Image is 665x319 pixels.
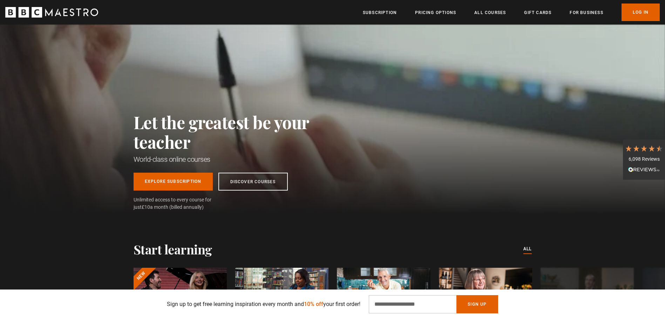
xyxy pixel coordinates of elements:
span: 10% off [304,301,323,307]
button: Sign Up [456,295,498,313]
a: Gift Cards [524,9,551,16]
div: Read All Reviews [625,166,663,174]
div: 6,098 Reviews [625,156,663,163]
a: All [523,245,532,253]
p: Sign up to get free learning inspiration every month and your first order! [167,300,360,308]
a: Subscription [363,9,397,16]
a: Pricing Options [415,9,456,16]
a: All Courses [474,9,506,16]
a: Explore Subscription [134,173,213,191]
span: Unlimited access to every course for just a month (billed annually) [134,196,228,211]
nav: Primary [363,4,660,21]
a: Log In [622,4,660,21]
div: 6,098 ReviewsRead All Reviews [623,139,665,180]
svg: BBC Maestro [5,7,98,18]
a: Discover Courses [218,173,288,191]
img: REVIEWS.io [628,167,660,172]
h2: Start learning [134,242,212,257]
h1: World-class online courses [134,154,340,164]
div: 4.7 Stars [625,145,663,152]
a: For business [570,9,603,16]
h2: Let the greatest be your teacher [134,112,340,152]
span: £10 [142,204,150,210]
